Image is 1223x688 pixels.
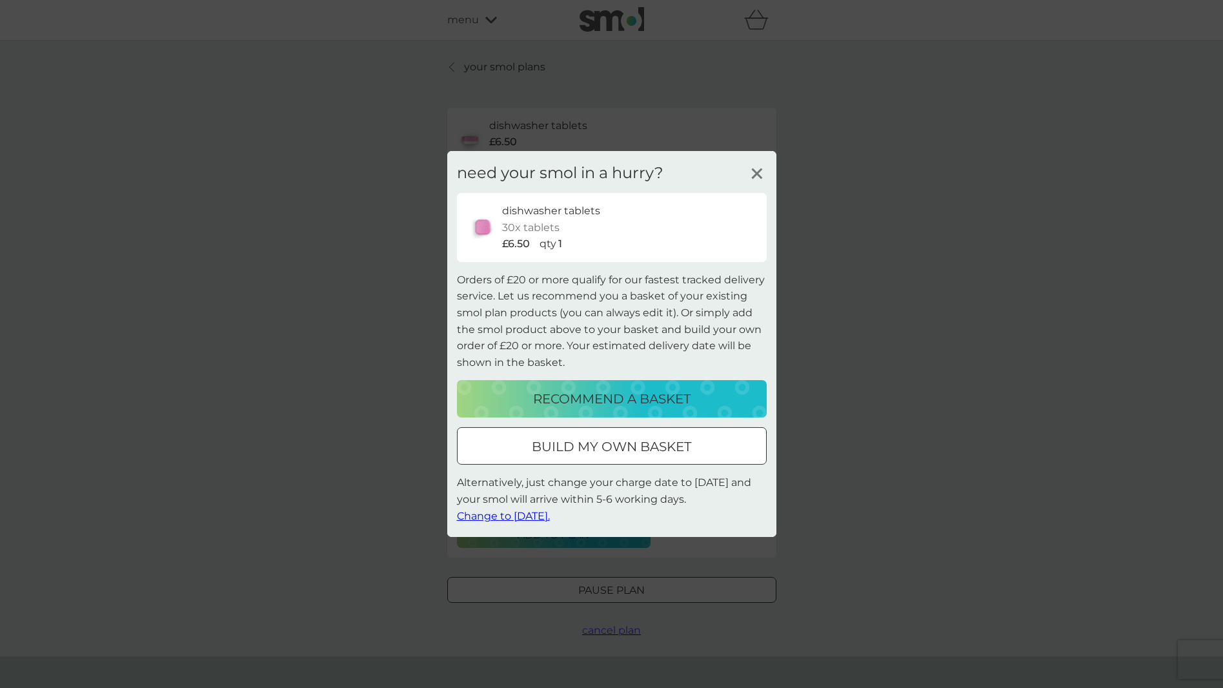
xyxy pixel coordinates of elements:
p: Orders of £20 or more qualify for our fastest tracked delivery service. Let us recommend you a ba... [457,272,767,371]
span: Change to [DATE]. [457,509,550,521]
p: qty [540,236,556,252]
h3: need your smol in a hurry? [457,164,663,183]
p: £6.50 [502,236,530,252]
p: 1 [558,236,562,252]
p: recommend a basket [533,389,691,409]
button: Change to [DATE]. [457,507,550,524]
button: build my own basket [457,427,767,465]
button: recommend a basket [457,380,767,418]
p: Alternatively, just change your charge date to [DATE] and your smol will arrive within 5-6 workin... [457,474,767,524]
p: build my own basket [532,436,691,457]
p: dishwasher tablets [502,203,600,219]
p: 30x tablets [502,219,560,236]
